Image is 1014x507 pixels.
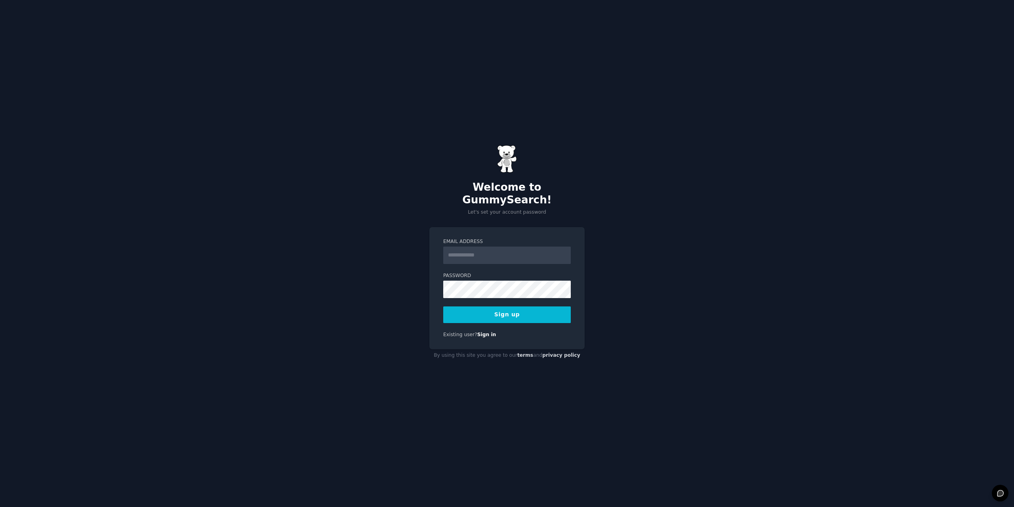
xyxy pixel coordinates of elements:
[497,145,517,173] img: Gummy Bear
[517,352,533,358] a: terms
[443,238,571,245] label: Email Address
[477,332,496,337] a: Sign in
[443,332,477,337] span: Existing user?
[542,352,580,358] a: privacy policy
[429,209,585,216] p: Let's set your account password
[443,272,571,279] label: Password
[443,306,571,323] button: Sign up
[429,181,585,206] h2: Welcome to GummySearch!
[429,349,585,362] div: By using this site you agree to our and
